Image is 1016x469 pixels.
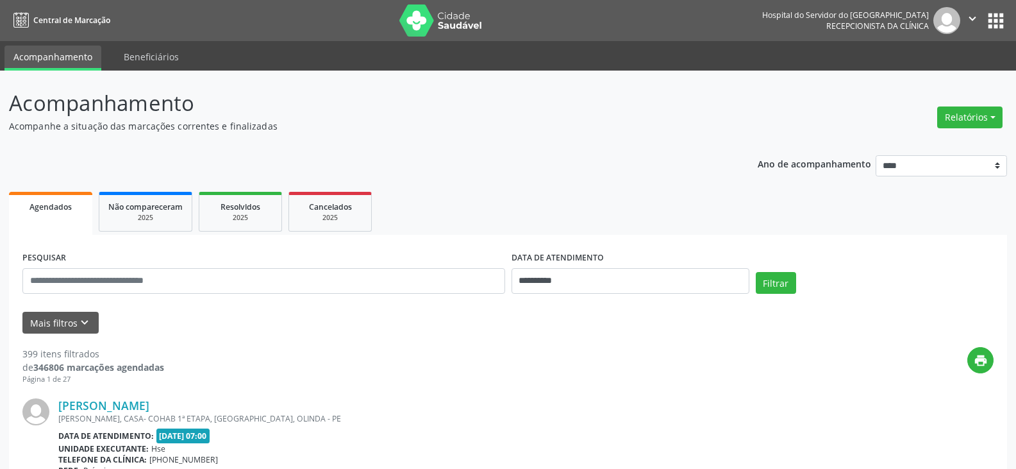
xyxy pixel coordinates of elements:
[826,21,929,31] span: Recepcionista da clínica
[33,15,110,26] span: Central de Marcação
[115,46,188,68] a: Beneficiários
[151,443,165,454] span: Hse
[58,443,149,454] b: Unidade executante:
[22,347,164,361] div: 399 itens filtrados
[965,12,979,26] i: 
[22,398,49,425] img: img
[22,374,164,385] div: Página 1 de 27
[22,248,66,268] label: PESQUISAR
[756,272,796,294] button: Filtrar
[58,398,149,413] a: [PERSON_NAME]
[937,107,1003,128] button: Relatórios
[985,10,1007,32] button: apps
[9,10,110,31] a: Central de Marcação
[4,46,101,71] a: Acompanhamento
[78,316,92,330] i: keyboard_arrow_down
[967,347,994,373] button: print
[33,361,164,373] strong: 346806 marcações agendadas
[22,361,164,374] div: de
[298,213,362,223] div: 2025
[108,201,183,212] span: Não compareceram
[933,7,960,34] img: img
[58,413,801,424] div: [PERSON_NAME], CASA- COHAB 1ª ETAPA, [GEOGRAPHIC_DATA], OLINDA - PE
[29,201,72,212] span: Agendados
[149,454,218,465] span: [PHONE_NUMBER]
[156,429,210,443] span: [DATE] 07:00
[974,354,988,368] i: print
[762,10,929,21] div: Hospital do Servidor do [GEOGRAPHIC_DATA]
[960,7,985,34] button: 
[108,213,183,223] div: 2025
[208,213,272,223] div: 2025
[22,312,99,334] button: Mais filtroskeyboard_arrow_down
[309,201,352,212] span: Cancelados
[9,119,708,133] p: Acompanhe a situação das marcações correntes e finalizadas
[58,431,154,441] b: Data de atendimento:
[758,155,871,171] p: Ano de acompanhamento
[9,87,708,119] p: Acompanhamento
[221,201,260,212] span: Resolvidos
[512,248,604,268] label: DATA DE ATENDIMENTO
[58,454,147,465] b: Telefone da clínica:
